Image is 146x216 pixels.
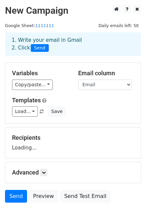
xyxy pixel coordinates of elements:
[96,23,141,28] a: Daily emails left: 50
[12,70,68,77] h5: Variables
[31,44,49,52] span: Send
[60,190,111,203] a: Send Test Email
[12,80,53,90] a: Copy/paste...
[12,134,134,151] div: Loading...
[5,23,54,28] small: Google Sheet:
[7,36,139,52] div: 1. Write your email in Gmail 2. Click
[12,97,41,104] a: Templates
[78,70,134,77] h5: Email column
[12,169,134,176] h5: Advanced
[12,106,38,117] a: Load...
[5,190,27,203] a: Send
[96,22,141,29] span: Daily emails left: 50
[5,5,141,16] h2: New Campaign
[12,134,134,141] h5: Recipients
[35,23,54,28] a: 1111111
[29,190,58,203] a: Preview
[48,106,65,117] button: Save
